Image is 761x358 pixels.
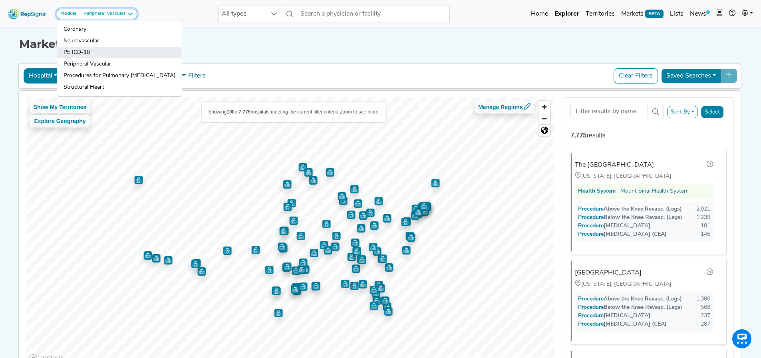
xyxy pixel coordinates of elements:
[282,263,290,272] div: Map marker
[291,284,299,293] div: Map marker
[586,304,604,310] span: Procedure
[475,101,534,113] button: Manage Regions
[370,302,378,310] div: Map marker
[696,295,710,303] div: 1,380
[24,68,62,84] button: Hospital
[528,6,551,22] a: Home
[706,268,713,278] a: Go to hospital profile
[578,320,667,328] div: [MEDICAL_DATA] (CEA)
[372,296,381,305] div: Map marker
[366,209,374,217] div: Map marker
[251,246,260,254] div: Map marker
[411,211,419,220] div: Map marker
[291,285,299,294] div: Map marker
[701,320,710,328] div: 287
[57,70,182,82] a: Procedures for Pulmonary [MEDICAL_DATA]
[701,312,710,320] div: 237
[152,254,160,263] div: Map marker
[272,287,280,295] div: Map marker
[272,286,280,295] div: Map marker
[197,267,206,276] div: Map marker
[299,259,307,267] div: Map marker
[312,282,320,290] div: Map marker
[551,6,582,22] a: Explorer
[578,205,682,213] div: Above the Knee Revasc. (Legs)
[586,215,604,221] span: Procedure
[301,265,309,274] div: Map marker
[372,289,380,297] div: Map marker
[421,202,430,210] div: Map marker
[578,295,682,303] div: Above the Knee Revasc. (Legs)
[311,282,320,290] div: Map marker
[538,125,550,136] span: Reset zoom
[419,202,428,210] div: Map marker
[384,307,392,316] div: Map marker
[347,253,356,261] div: Map marker
[351,239,359,247] div: Map marker
[414,208,422,217] div: Map marker
[586,296,604,302] span: Procedure
[570,104,648,119] input: Search Term
[280,227,288,235] div: Map marker
[350,185,358,193] div: Map marker
[57,58,182,70] a: Peripheral Vascular
[586,313,604,319] span: Procedure
[374,197,383,205] div: Map marker
[620,187,689,195] a: Mount Sinai Health System
[538,113,550,124] button: Zoom out
[287,199,296,207] div: Map marker
[338,192,346,201] div: Map marker
[385,263,393,272] div: Map marker
[538,124,550,136] button: Reset bearing to north
[402,217,411,226] div: Map marker
[701,303,710,312] div: 568
[373,247,381,256] div: Map marker
[341,280,349,288] div: Map marker
[421,203,429,211] div: Map marker
[713,6,726,22] button: Intel Book
[696,213,710,222] div: 1,239
[381,296,389,305] div: Map marker
[696,205,710,213] div: 2,021
[578,222,650,230] div: [MEDICAL_DATA]
[292,283,300,291] div: Map marker
[383,214,391,223] div: Map marker
[582,6,618,22] a: Territories
[538,101,550,113] span: Zoom in
[586,206,604,212] span: Procedure
[352,265,360,273] div: Map marker
[310,249,318,257] div: Map marker
[359,211,367,220] div: Map marker
[575,280,713,288] div: [US_STATE], [GEOGRAPHIC_DATA]
[586,223,604,229] span: Procedure
[701,222,710,230] div: 181
[374,281,383,289] div: Map marker
[614,68,658,84] button: Clear Filters
[575,160,654,170] div: The [GEOGRAPHIC_DATA]
[60,11,77,16] strong: Module
[143,251,152,260] div: Map marker
[80,11,125,17] div: Peripheral Vascular
[358,280,367,288] div: Map marker
[320,241,328,249] div: Map marker
[265,266,273,274] div: Map marker
[298,163,307,171] div: Map marker
[219,6,266,22] span: All types
[340,109,380,115] span: Zoom to see more.
[378,255,387,263] div: Map marker
[358,256,366,264] div: Map marker
[19,38,742,51] h1: Market Explorer
[339,197,347,205] div: Map marker
[570,131,727,140] div: results
[586,321,604,327] span: Procedure
[57,24,182,35] a: Coronary
[292,267,300,275] div: Map marker
[586,231,604,237] span: Procedure
[322,220,330,228] div: Map marker
[578,303,682,312] div: Below the Knee Revasc. (Legs)
[283,180,291,189] div: Map marker
[578,230,667,239] div: [MEDICAL_DATA] (CEA)
[575,172,713,181] div: [US_STATE], [GEOGRAPHIC_DATA]
[57,9,137,19] button: ModulePeripheral Vascular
